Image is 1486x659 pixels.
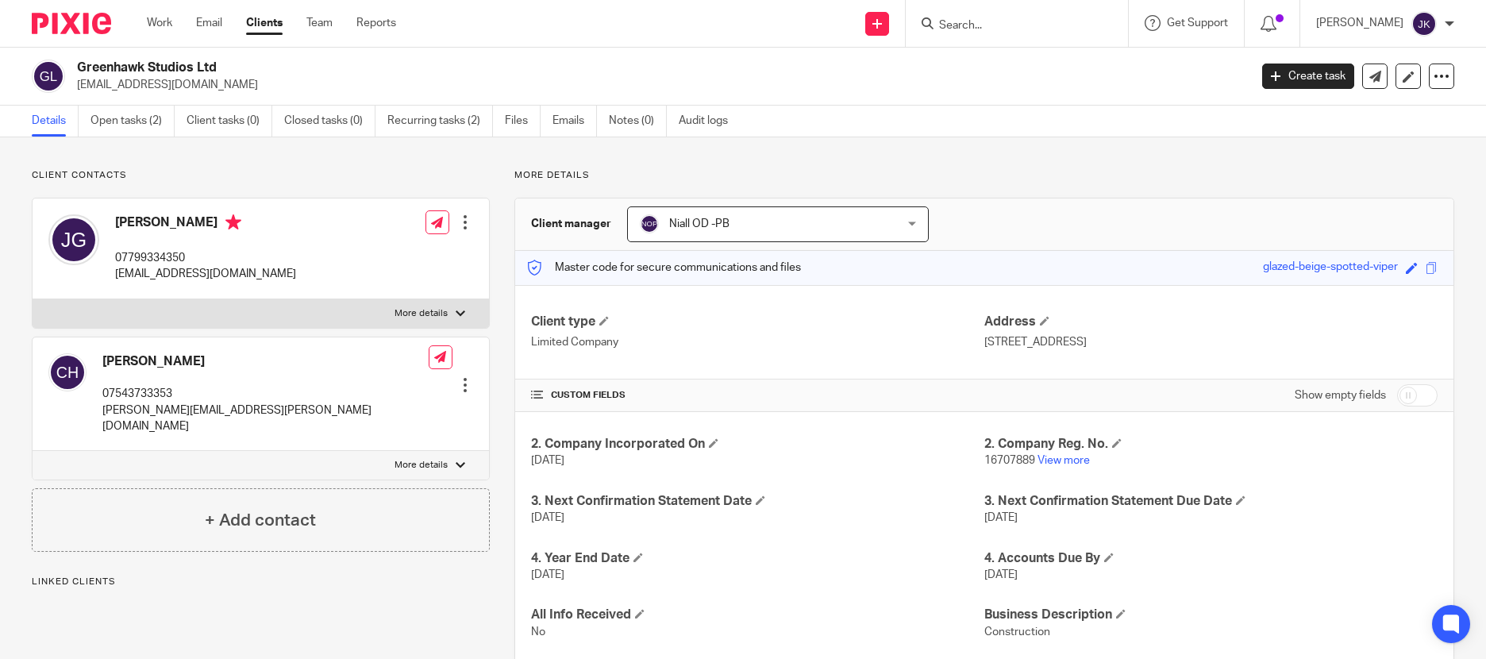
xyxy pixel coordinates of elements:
[32,576,490,588] p: Linked clients
[205,508,316,533] h4: + Add contact
[32,106,79,137] a: Details
[1038,455,1090,466] a: View more
[514,169,1454,182] p: More details
[387,106,493,137] a: Recurring tasks (2)
[531,626,545,638] span: No
[115,250,296,266] p: 07799334350
[1295,387,1386,403] label: Show empty fields
[1263,259,1398,277] div: glazed-beige-spotted-viper
[196,15,222,31] a: Email
[1316,15,1403,31] p: [PERSON_NAME]
[147,15,172,31] a: Work
[984,607,1438,623] h4: Business Description
[48,353,87,391] img: svg%3E
[32,60,65,93] img: svg%3E
[102,353,429,370] h4: [PERSON_NAME]
[531,607,984,623] h4: All Info Received
[531,550,984,567] h4: 4. Year End Date
[48,214,99,265] img: svg%3E
[984,512,1018,523] span: [DATE]
[395,307,448,320] p: More details
[984,455,1035,466] span: 16707889
[552,106,597,137] a: Emails
[246,15,283,31] a: Clients
[1411,11,1437,37] img: svg%3E
[984,626,1050,638] span: Construction
[32,169,490,182] p: Client contacts
[395,459,448,472] p: More details
[77,60,1006,76] h2: Greenhawk Studios Ltd
[531,314,984,330] h4: Client type
[937,19,1080,33] input: Search
[984,334,1438,350] p: [STREET_ADDRESS]
[505,106,541,137] a: Files
[984,550,1438,567] h4: 4. Accounts Due By
[527,260,801,276] p: Master code for secure communications and files
[102,403,429,435] p: [PERSON_NAME][EMAIL_ADDRESS][PERSON_NAME][DOMAIN_NAME]
[984,314,1438,330] h4: Address
[1262,64,1354,89] a: Create task
[356,15,396,31] a: Reports
[984,493,1438,510] h4: 3. Next Confirmation Statement Due Date
[679,106,740,137] a: Audit logs
[609,106,667,137] a: Notes (0)
[306,15,333,31] a: Team
[115,266,296,282] p: [EMAIL_ADDRESS][DOMAIN_NAME]
[1167,17,1228,29] span: Get Support
[640,214,659,233] img: svg%3E
[531,569,564,580] span: [DATE]
[531,216,611,232] h3: Client manager
[90,106,175,137] a: Open tasks (2)
[187,106,272,137] a: Client tasks (0)
[531,334,984,350] p: Limited Company
[531,389,984,402] h4: CUSTOM FIELDS
[531,493,984,510] h4: 3. Next Confirmation Statement Date
[669,218,730,229] span: Niall OD -PB
[77,77,1238,93] p: [EMAIL_ADDRESS][DOMAIN_NAME]
[115,214,296,234] h4: [PERSON_NAME]
[284,106,375,137] a: Closed tasks (0)
[225,214,241,230] i: Primary
[102,386,429,402] p: 07543733353
[531,455,564,466] span: [DATE]
[32,13,111,34] img: Pixie
[531,436,984,453] h4: 2. Company Incorporated On
[531,512,564,523] span: [DATE]
[984,569,1018,580] span: [DATE]
[984,436,1438,453] h4: 2. Company Reg. No.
